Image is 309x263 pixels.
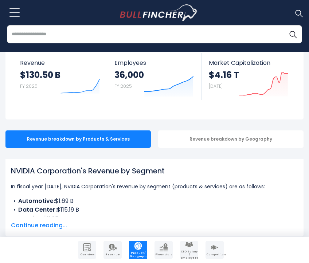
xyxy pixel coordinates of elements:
[18,205,57,214] b: Data Center:
[11,214,298,223] li: $11.35 B
[120,4,198,21] img: bullfincher logo
[114,69,144,81] strong: 36,000
[5,130,151,148] div: Revenue breakdown by Products & Services
[11,221,298,230] span: Continue reading...
[209,59,288,66] span: Market Capitalization
[20,83,38,89] small: FY 2025
[202,53,296,100] a: Market Capitalization $4.16 T [DATE]
[11,165,298,176] h1: NVIDIA Corporation's Revenue by Segment
[20,69,60,81] strong: $130.50 B
[103,241,122,259] a: Company Revenue
[180,241,198,259] a: Company Employees
[154,241,173,259] a: Company Financials
[209,69,239,81] strong: $4.16 T
[155,253,172,256] span: Financials
[114,83,132,89] small: FY 2025
[284,25,302,43] button: Search
[11,197,298,205] li: $1.69 B
[206,253,223,256] span: Competitors
[129,241,147,259] a: Company Product/Geography
[11,205,298,214] li: $115.19 B
[158,130,304,148] div: Revenue breakdown by Geography
[120,4,198,21] a: Go to homepage
[181,250,197,259] span: CEO Salary / Employees
[18,214,43,223] b: Gaming:
[20,59,100,66] span: Revenue
[18,197,55,205] b: Automotive:
[206,241,224,259] a: Company Competitors
[107,53,201,100] a: Employees 36,000 FY 2025
[104,253,121,256] span: Revenue
[209,83,223,89] small: [DATE]
[78,241,96,259] a: Company Overview
[79,253,95,256] span: Overview
[114,59,193,66] span: Employees
[13,53,107,100] a: Revenue $130.50 B FY 2025
[130,252,146,258] span: Product / Geography
[11,182,298,191] p: In fiscal year [DATE], NVIDIA Corporation's revenue by segment (products & services) are as follows:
